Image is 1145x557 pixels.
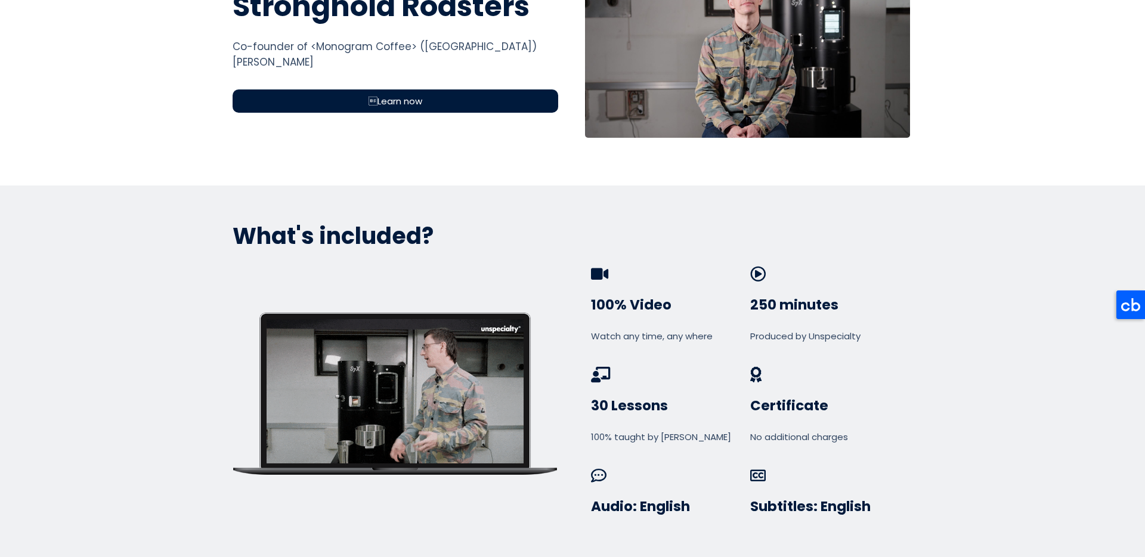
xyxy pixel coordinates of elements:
[233,39,558,70] div: Co-founder of <Monogram Coffee> ([GEOGRAPHIC_DATA]) [PERSON_NAME]
[591,296,745,314] h3: 100% Video
[591,430,745,444] div: 100% taught by [PERSON_NAME]
[591,329,745,343] div: Watch any time, any where
[750,430,905,444] div: No additional charges
[750,329,905,343] div: Produced by Unspecialty
[233,221,912,250] p: What's included?
[750,296,905,314] h3: 250 minutes
[591,498,745,516] h3: Audio: English
[591,397,745,415] h3: 30 Lessons
[750,498,905,516] h3: Subtitles: English
[750,397,905,415] h3: Certificate
[369,94,422,108] span: Learn now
